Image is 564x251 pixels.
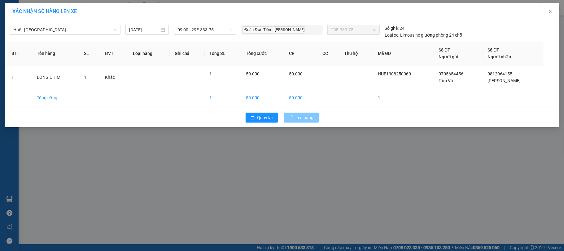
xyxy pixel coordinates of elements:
span: XÁC NHẬN SỐ HÀNG LÊN XE [12,8,77,14]
span: Lên hàng [296,114,314,121]
td: Tổng cộng [32,89,79,106]
span: Đoàn Đức Tiến [243,26,272,34]
th: Tổng cước [241,42,284,65]
th: Ghi chú [170,42,205,65]
span: [PERSON_NAME] [273,26,305,34]
span: [PERSON_NAME] [487,78,521,83]
span: 50.000 [289,71,303,76]
span: rollback [251,115,255,120]
th: CR [284,42,317,65]
td: Khác [100,65,128,89]
span: HUE1308250060 [378,71,411,76]
button: rollbackQuay lại [246,113,278,123]
div: Limousine giường phòng 24 chỗ [385,32,462,38]
th: ĐVT [100,42,128,65]
span: loading [289,115,296,120]
span: Số ĐT [439,47,450,52]
th: Loại hàng [128,42,169,65]
td: 50.000 [284,89,317,106]
span: Số ĐT [487,47,499,52]
th: STT [7,42,32,65]
span: 50.000 [246,71,260,76]
th: Thu hộ [339,42,373,65]
button: Lên hàng [284,113,319,123]
span: 29E-333.75 [331,25,376,34]
span: Huế - Hà Nội [13,25,117,34]
span: Người gửi [439,54,458,59]
div: 24 [385,25,404,32]
td: 1 [373,89,434,106]
th: Mã GD [373,42,434,65]
span: Quay lại [257,114,273,121]
span: Tâm Vô [439,78,453,83]
span: 1 [210,71,212,76]
span: Người nhận [487,54,511,59]
span: Loại xe: [385,32,399,38]
th: Tên hàng [32,42,79,65]
td: LỒNG CHIM [32,65,79,89]
button: Close [542,3,559,20]
input: 13/08/2025 [129,26,160,33]
span: 09:00 - 29E-333.75 [177,25,233,34]
th: CC [317,42,339,65]
th: Tổng SL [205,42,241,65]
td: 1 [7,65,32,89]
td: 1 [205,89,241,106]
span: 1 [84,75,86,80]
span: close [548,9,553,14]
span: 0812064155 [487,71,512,76]
span: Số ghế: [385,25,399,32]
td: 50.000 [241,89,284,106]
th: SL [79,42,100,65]
span: 0705654456 [439,71,463,76]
